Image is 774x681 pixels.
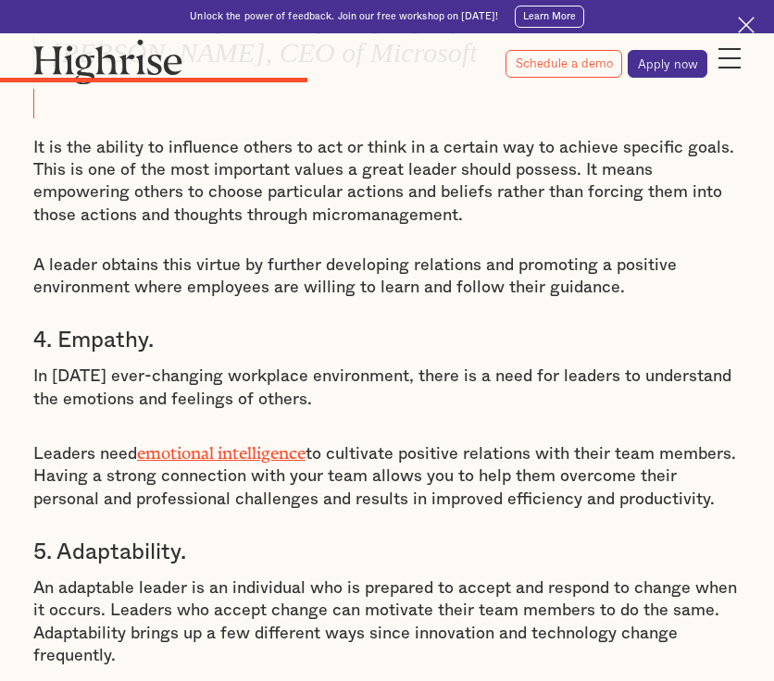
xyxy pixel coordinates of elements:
[33,365,741,411] p: In [DATE] ever-changing workplace environment, there is a need for leaders to understand the emot...
[33,327,741,354] h3: 4. Empathy.
[190,10,498,23] div: Unlock the power of feedback. Join our free workshop on [DATE]!
[137,443,306,454] a: emotional intelligence
[33,137,741,227] p: It is the ability to influence others to act or think in a certain way to achieve specific goals....
[33,539,741,566] h3: 5. Adaptability.
[33,439,741,511] p: Leaders need to cultivate positive relations with their team members. Having a strong connection ...
[33,254,741,300] p: A leader obtains this virtue by further developing relations and promoting a positive environment...
[506,50,622,78] a: Schedule a demo
[738,17,755,33] img: Cross icon
[628,50,707,78] a: Apply now
[33,39,182,84] img: Highrise logo
[515,6,584,28] a: Learn More
[33,577,741,667] p: An adaptable leader is an individual who is prepared to accept and respond to change when it occu...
